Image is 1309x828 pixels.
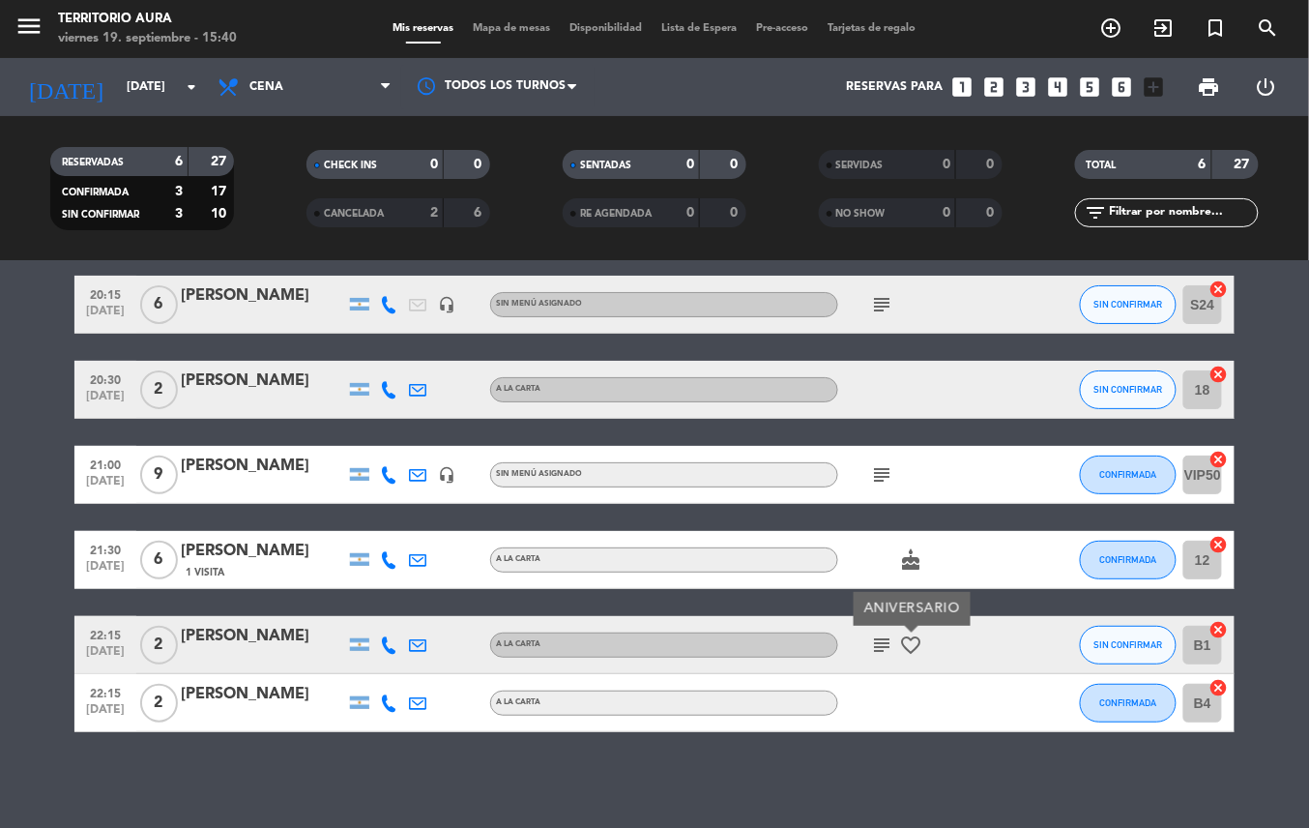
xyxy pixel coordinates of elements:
strong: 0 [686,206,694,220]
button: CONFIRMADA [1080,684,1177,723]
span: CONFIRMADA [1100,469,1157,480]
i: cancel [1209,450,1229,469]
span: NO SHOW [836,209,886,219]
span: RE AGENDADA [580,209,652,219]
span: A LA CARTA [496,555,540,563]
span: CONFIRMADA [1100,554,1157,565]
span: 21:00 [81,453,130,475]
span: 6 [140,285,178,324]
span: 2 [140,370,178,409]
span: 2 [140,684,178,723]
button: menu [15,12,44,47]
span: [DATE] [81,703,130,725]
strong: 0 [475,158,486,171]
span: Reservas para [847,80,944,94]
div: [PERSON_NAME] [181,624,345,649]
span: 20:30 [81,368,130,390]
span: Pre-acceso [747,23,819,34]
strong: 6 [475,206,486,220]
span: Mapa de mesas [464,23,561,34]
i: cancel [1209,365,1229,384]
span: 22:15 [81,681,130,703]
span: 9 [140,456,178,494]
span: [DATE] [81,560,130,582]
button: SIN CONFIRMAR [1080,285,1177,324]
i: looks_3 [1014,74,1039,100]
strong: 0 [730,206,742,220]
span: CONFIRMADA [62,188,129,197]
strong: 2 [430,206,438,220]
i: add_circle_outline [1100,16,1123,40]
button: SIN CONFIRMAR [1080,626,1177,665]
div: TERRITORIO AURA [58,10,237,29]
i: search [1257,16,1280,40]
span: Lista de Espera [653,23,747,34]
i: exit_to_app [1152,16,1176,40]
div: [PERSON_NAME] [181,369,345,394]
span: A LA CARTA [496,385,540,393]
button: CONFIRMADA [1080,456,1177,494]
strong: 3 [175,207,183,221]
strong: 0 [430,158,438,171]
strong: 6 [175,155,183,168]
span: 1 Visita [186,565,224,580]
div: viernes 19. septiembre - 15:40 [58,29,237,48]
span: 2 [140,626,178,665]
span: [DATE] [81,390,130,412]
span: 6 [140,541,178,579]
span: 22:15 [81,623,130,645]
button: SIN CONFIRMAR [1080,370,1177,409]
span: SIN CONFIRMAR [1094,639,1163,650]
span: CONFIRMADA [1100,697,1157,708]
strong: 27 [211,155,230,168]
i: turned_in_not [1205,16,1228,40]
span: SIN CONFIRMAR [62,210,139,220]
strong: 3 [175,185,183,198]
strong: 17 [211,185,230,198]
span: [DATE] [81,645,130,667]
strong: 6 [1199,158,1207,171]
span: Sin menú asignado [496,300,582,308]
i: subject [870,463,893,487]
strong: 0 [730,158,742,171]
i: [DATE] [15,66,117,108]
i: looks_6 [1110,74,1135,100]
strong: 0 [943,206,950,220]
i: looks_5 [1078,74,1103,100]
i: subject [870,634,893,657]
i: headset_mic [438,296,455,313]
span: CANCELADA [324,209,384,219]
i: add_box [1142,74,1167,100]
i: looks_one [950,74,975,100]
span: TOTAL [1087,161,1117,170]
i: filter_list [1085,201,1108,224]
div: [PERSON_NAME] [181,539,345,564]
strong: 0 [686,158,694,171]
i: power_settings_new [1254,75,1277,99]
i: menu [15,12,44,41]
span: SENTADAS [580,161,631,170]
span: CHECK INS [324,161,377,170]
span: Sin menú asignado [496,470,582,478]
button: CONFIRMADA [1080,541,1177,579]
i: subject [870,293,893,316]
span: [DATE] [81,305,130,327]
i: headset_mic [438,466,455,484]
span: 21:30 [81,538,130,560]
span: Tarjetas de regalo [819,23,926,34]
i: arrow_drop_down [180,75,203,99]
input: Filtrar por nombre... [1108,202,1258,223]
span: 20:15 [81,282,130,305]
span: print [1197,75,1220,99]
span: A LA CARTA [496,698,540,706]
span: Mis reservas [384,23,464,34]
i: cake [899,548,922,572]
span: [DATE] [81,475,130,497]
div: [PERSON_NAME] [181,682,345,707]
i: looks_two [982,74,1007,100]
strong: 0 [986,206,998,220]
strong: 27 [1235,158,1254,171]
span: A LA CARTA [496,640,540,648]
span: RESERVADAS [62,158,124,167]
div: [PERSON_NAME] [181,283,345,309]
